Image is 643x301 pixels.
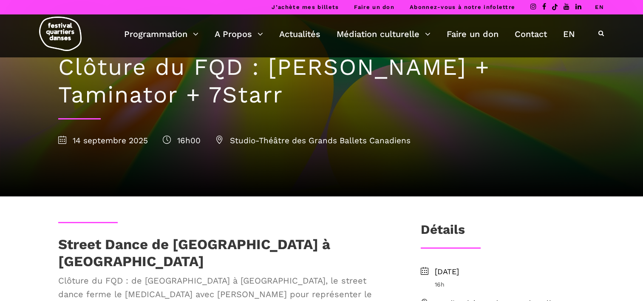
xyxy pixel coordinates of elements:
[272,4,339,10] a: J’achète mes billets
[447,27,499,41] a: Faire un don
[58,136,148,145] span: 14 septembre 2025
[39,17,82,51] img: logo-fqd-med
[563,27,575,41] a: EN
[354,4,394,10] a: Faire un don
[163,136,201,145] span: 16h00
[215,136,411,145] span: Studio-Théâtre des Grands Ballets Canadiens
[58,54,585,109] h1: Clôture du FQD : [PERSON_NAME] + Taminator + 7Starr
[421,222,465,243] h3: Détails
[337,27,431,41] a: Médiation culturelle
[279,27,320,41] a: Actualités
[124,27,198,41] a: Programmation
[515,27,547,41] a: Contact
[215,27,263,41] a: A Propos
[410,4,515,10] a: Abonnez-vous à notre infolettre
[595,4,604,10] a: EN
[435,280,585,289] span: 16h
[435,266,585,278] span: [DATE]
[58,236,393,270] h1: Street Dance de [GEOGRAPHIC_DATA] à [GEOGRAPHIC_DATA]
